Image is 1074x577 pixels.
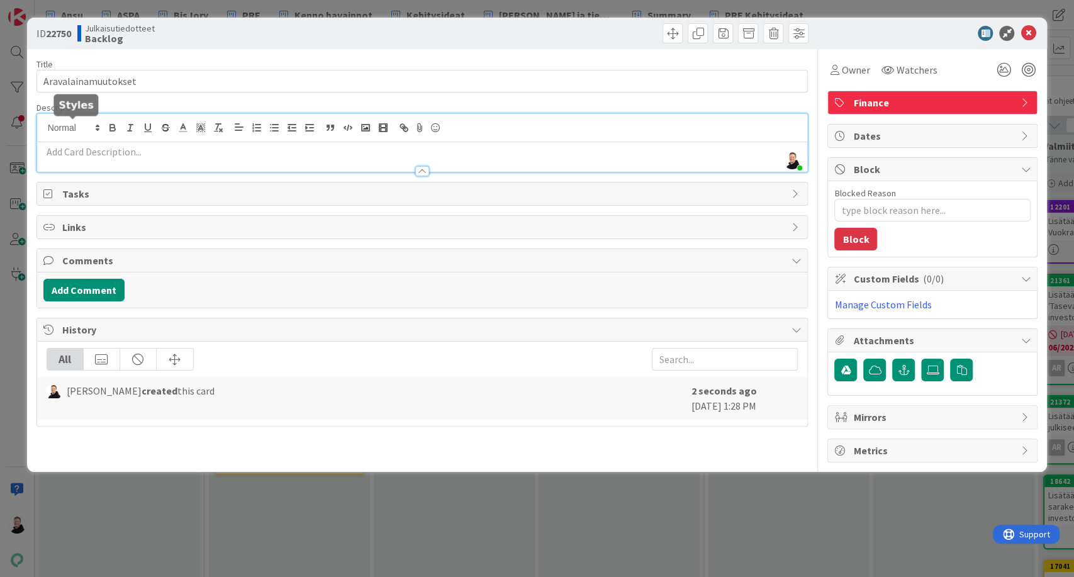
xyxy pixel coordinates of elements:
button: Add Comment [43,279,125,301]
span: [PERSON_NAME] this card [67,383,215,398]
label: Title [36,59,53,70]
span: Support [26,2,57,17]
span: ( 0/0 ) [922,272,943,285]
span: Mirrors [853,410,1014,425]
b: Backlog [85,33,155,43]
button: Block [834,228,877,250]
span: Julkaisutiedotteet [85,23,155,33]
span: Description [36,102,80,113]
div: [DATE] 1:28 PM [691,383,798,413]
span: Attachments [853,333,1014,348]
a: Manage Custom Fields [834,298,931,311]
h5: Styles [59,99,93,111]
b: 2 seconds ago [691,384,756,397]
span: Dates [853,128,1014,143]
span: Owner [841,62,870,77]
span: Metrics [853,443,1014,458]
span: ID [36,26,71,41]
span: History [62,322,785,337]
span: Custom Fields [853,271,1014,286]
img: KHqomuoKQRjoNQxyxxwtZmjOUFPU5med.jpg [783,152,801,169]
div: All [47,349,84,370]
input: type card name here... [36,70,808,92]
span: Watchers [896,62,937,77]
span: Comments [62,253,785,268]
img: AN [47,384,60,398]
span: Links [62,220,785,235]
b: created [142,384,177,397]
span: Block [853,162,1014,177]
input: Search... [652,348,798,371]
span: Tasks [62,186,785,201]
label: Blocked Reason [834,188,895,199]
span: Finance [853,95,1014,110]
b: 22750 [46,27,71,40]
